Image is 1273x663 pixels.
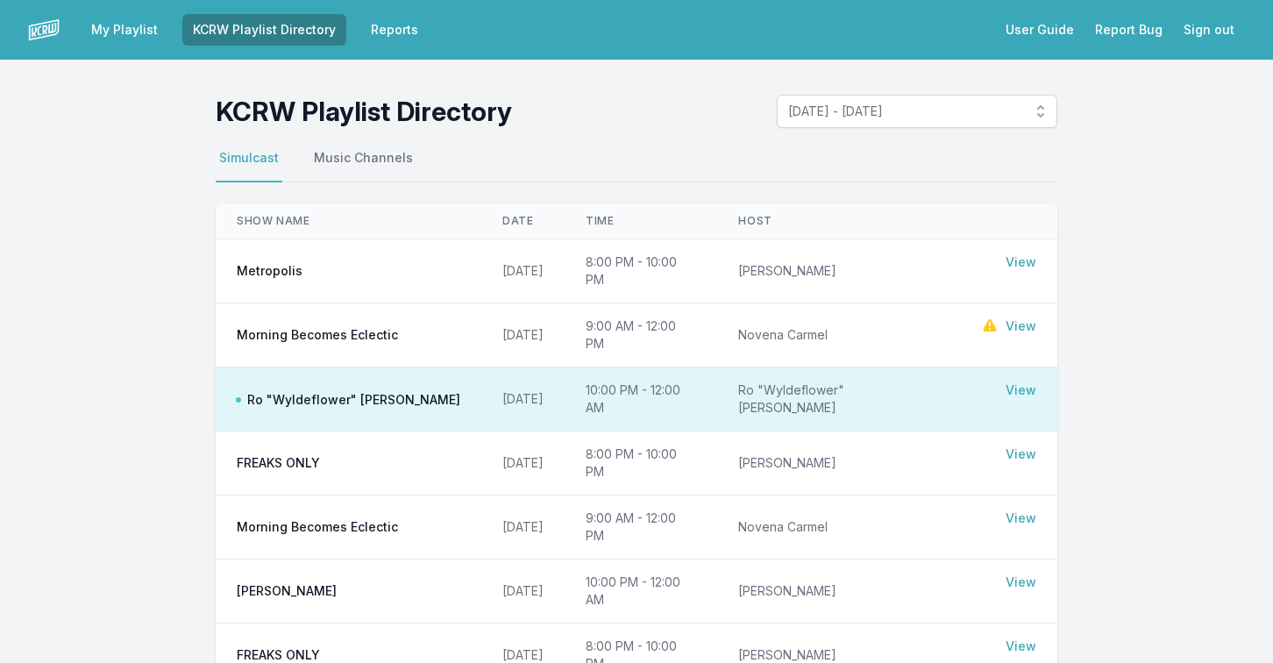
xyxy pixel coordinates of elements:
span: Morning Becomes Eclectic [237,518,398,536]
button: Simulcast [216,149,282,182]
span: [PERSON_NAME] [237,582,337,600]
th: Date [481,203,565,239]
td: 8:00 PM - 10:00 PM [565,431,717,495]
td: [PERSON_NAME] [717,239,960,303]
a: KCRW Playlist Directory [182,14,346,46]
td: 10:00 PM - 12:00 AM [565,367,717,431]
a: View [1006,638,1036,655]
td: Novena Carmel [717,495,960,560]
a: View [1006,574,1036,591]
td: [DATE] [481,431,565,495]
img: logo-white-87cec1fa9cbef997252546196dc51331.png [28,14,60,46]
td: [DATE] [481,239,565,303]
td: Ro "Wyldeflower" [PERSON_NAME] [717,367,960,431]
h1: KCRW Playlist Directory [216,96,512,127]
a: My Playlist [81,14,168,46]
button: Sign out [1173,14,1245,46]
button: [DATE] - [DATE] [777,95,1057,128]
th: Show Name [216,203,481,239]
td: 9:00 AM - 12:00 PM [565,303,717,367]
a: View [1006,317,1036,335]
a: View [1006,253,1036,271]
span: Morning Becomes Eclectic [237,326,398,344]
td: [DATE] [481,303,565,367]
a: Reports [360,14,429,46]
td: [DATE] [481,367,565,431]
td: [DATE] [481,495,565,560]
span: FREAKS ONLY [237,454,320,472]
td: 8:00 PM - 10:00 PM [565,239,717,303]
th: Host [717,203,960,239]
th: Time [565,203,717,239]
a: User Guide [995,14,1085,46]
td: Novena Carmel [717,303,960,367]
td: [PERSON_NAME] [717,560,960,624]
td: 10:00 PM - 12:00 AM [565,560,717,624]
a: View [1006,446,1036,463]
a: View [1006,510,1036,527]
td: 9:00 AM - 12:00 PM [565,495,717,560]
button: Music Channels [310,149,416,182]
a: Report Bug [1085,14,1173,46]
a: View [1006,381,1036,399]
td: [DATE] [481,560,565,624]
td: [PERSON_NAME] [717,431,960,495]
span: Ro "Wyldeflower" [PERSON_NAME] [237,391,460,409]
span: Metropolis [237,262,302,280]
span: [DATE] - [DATE] [788,103,1021,120]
